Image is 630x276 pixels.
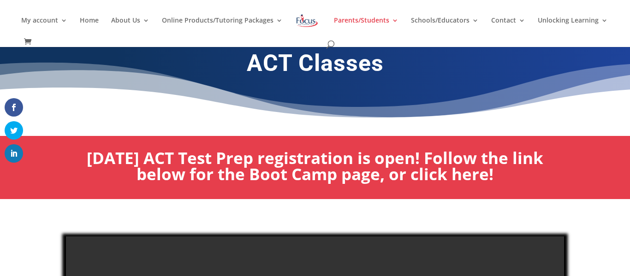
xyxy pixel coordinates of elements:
h1: ACT Classes [66,49,564,82]
a: [DATE] ACT Test Prep registration is open! Follow the link below for the Boot Camp page, or click... [87,147,543,185]
a: Parents/Students [334,17,398,39]
a: About Us [111,17,149,39]
a: Schools/Educators [411,17,479,39]
a: Online Products/Tutoring Packages [162,17,283,39]
a: My account [21,17,67,39]
a: Unlocking Learning [538,17,608,39]
img: Focus on Learning [295,12,319,29]
a: Contact [491,17,525,39]
a: Home [80,17,99,39]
